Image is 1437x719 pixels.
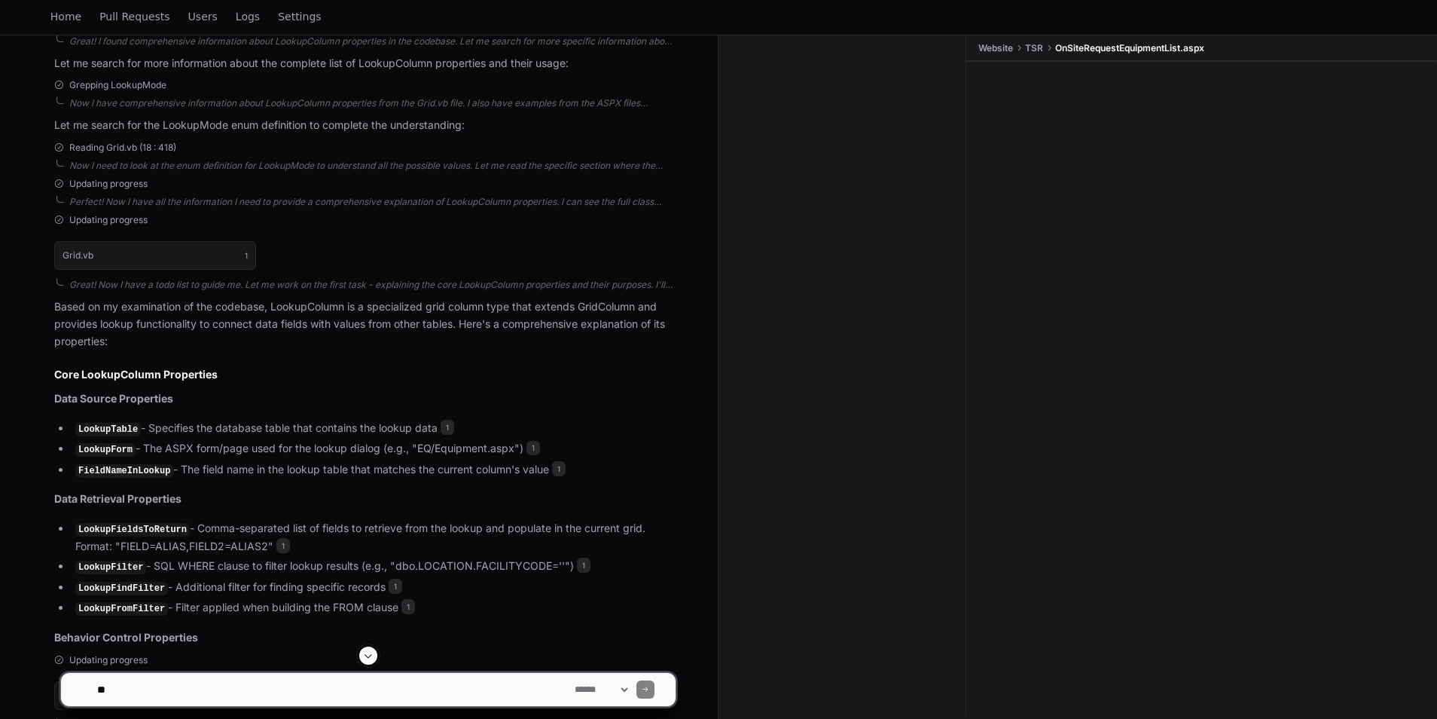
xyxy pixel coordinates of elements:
span: Website [978,42,1013,54]
p: Let me search for the LookupMode enum definition to complete the understanding: [54,117,676,134]
code: LookupFromFilter [75,602,168,616]
span: 1 [441,420,454,435]
button: Grid.vb1 [54,241,256,270]
strong: Behavior Control Properties [54,631,198,644]
span: 1 [276,538,290,553]
li: - SQL WHERE clause to filter lookup results (e.g., "dbo.LOCATION.FACILITYCODE=' '") [71,558,676,576]
li: - Filter applied when building the FROM clause [71,599,676,617]
p: Let me search for more information about the complete list of LookupColumn properties and their u... [54,55,676,72]
code: LookupFindFilter [75,582,168,595]
div: Great! I found comprehensive information about LookupColumn properties in the codebase. Let me se... [69,35,676,47]
h1: Grid.vb [63,251,93,260]
span: Settings [278,12,321,21]
li: - Additional filter for finding specific records [71,579,676,597]
div: Perfect! Now I have all the information I need to provide a comprehensive explanation of LookupCo... [69,196,676,208]
span: Reading Grid.vb (18 : 418) [69,142,176,154]
div: Now I have comprehensive information about LookupColumn properties from the Grid.vb file. I also ... [69,97,676,109]
span: 1 [552,461,566,476]
strong: Data Retrieval Properties [54,492,182,505]
strong: Data Source Properties [54,392,173,405]
span: Grepping LookupMode [69,79,166,91]
code: LookupFilter [75,561,146,574]
li: - Specifies the database table that contains the lookup data [71,420,676,438]
div: Great! Now I have a todo list to guide me. Let me work on the first task - explaining the core Lo... [69,279,676,291]
li: - The ASPX form/page used for the lookup dialog (e.g., "EQ/Equipment.aspx") [71,440,676,458]
h2: Core LookupColumn Properties [54,367,676,382]
li: - The field name in the lookup table that matches the current column's value [71,461,676,479]
li: - Comma-separated list of fields to retrieve from the lookup and populate in the current grid. Fo... [71,520,676,555]
span: Pull Requests [99,12,169,21]
span: OnSiteRequestEquipmentList.aspx [1055,42,1204,54]
span: Updating progress [69,178,148,190]
div: Now I need to look at the enum definition for LookupMode to understand all the possible values. L... [69,160,676,172]
span: 1 [401,599,415,614]
p: Based on my examination of the codebase, LookupColumn is a specialized grid column type that exte... [54,298,676,350]
span: Home [50,12,81,21]
code: LookupFieldsToReturn [75,523,190,537]
span: Logs [236,12,260,21]
code: LookupTable [75,423,141,436]
span: TSR [1025,42,1043,54]
span: 1 [526,441,540,456]
span: 1 [577,558,590,573]
span: Updating progress [69,214,148,226]
span: Users [188,12,218,21]
span: 1 [245,249,248,262]
code: LookupForm [75,443,136,457]
code: FieldNameInLookup [75,464,173,478]
span: 1 [389,579,402,594]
